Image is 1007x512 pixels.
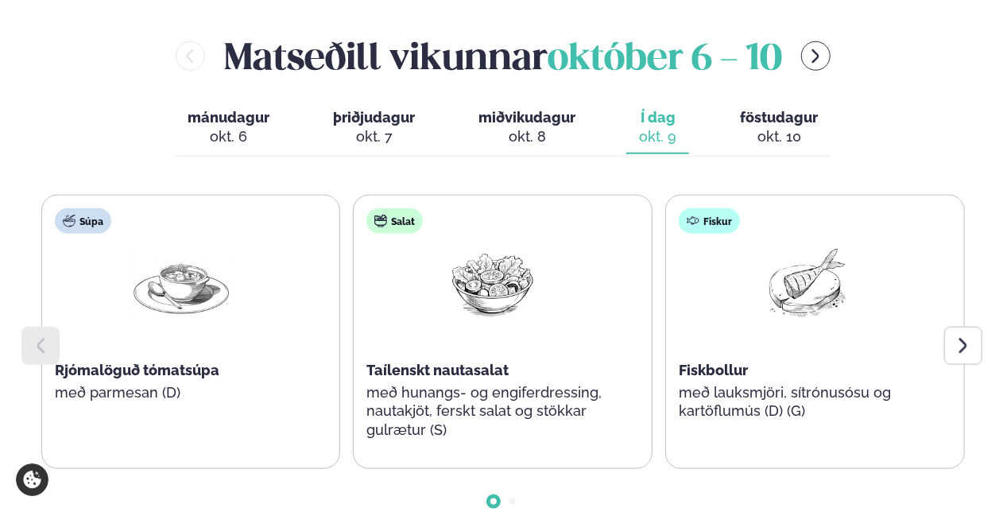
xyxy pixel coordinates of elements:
[320,102,428,154] button: þriðjudagur okt. 7
[130,246,232,320] img: Soup.png
[478,109,575,126] span: miðvikudagur
[679,383,931,421] p: með lauksmjöri, sítrónusósu og kartöflumús (D) (G)
[366,208,423,234] div: Salat
[176,41,205,71] button: menu-btn-left
[548,42,782,77] span: október 6 - 10
[679,208,740,234] div: Fiskur
[740,127,818,146] div: okt. 10
[679,362,748,378] span: Fiskbollur
[333,109,415,126] span: þriðjudagur
[687,215,699,227] img: fish.svg
[175,102,282,154] button: mánudagur okt. 6
[639,108,676,127] span: Í dag
[55,383,308,402] p: með parmesan (D)
[366,383,619,440] p: með hunangs- og engiferdressing, nautakjöt, ferskt salat og stökkar gulrætur (S)
[188,109,269,126] span: mánudagur
[466,102,588,154] button: miðvikudagur okt. 8
[63,215,76,227] img: soup.svg
[366,362,509,378] span: Taílenskt nautasalat
[333,127,415,146] div: okt. 7
[626,102,689,154] button: Í dag okt. 9
[55,208,111,234] div: Súpa
[740,109,818,126] span: föstudagur
[188,127,269,146] div: okt. 6
[754,246,856,320] img: Fish.png
[374,215,387,227] img: salad.svg
[224,30,782,82] h2: Matseðill vikunnar
[55,362,219,378] span: Rjómalöguð tómatsúpa
[490,498,497,505] span: Go to slide 1
[442,246,544,320] img: Salad.png
[727,102,831,154] button: föstudagur okt. 10
[509,498,516,505] span: Go to slide 2
[801,41,831,71] button: menu-btn-right
[478,127,575,146] div: okt. 8
[639,127,676,146] div: okt. 9
[16,464,48,496] a: Cookie settings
